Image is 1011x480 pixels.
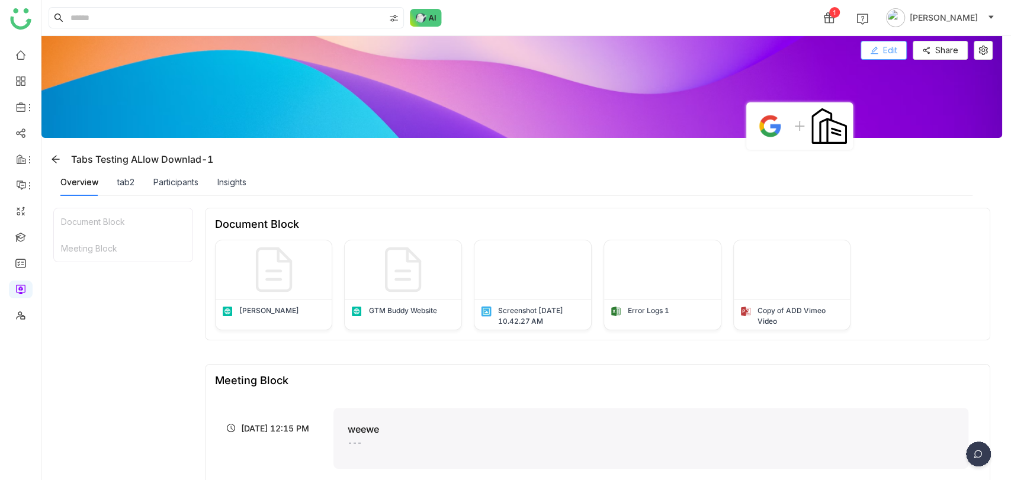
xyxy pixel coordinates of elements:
img: dsr-chat-floating.svg [964,442,993,471]
img: ask-buddy-normal.svg [410,9,442,27]
span: Edit [883,44,897,57]
div: Screenshot [DATE] 10.42.27 AM [498,305,585,327]
div: Meeting Block [215,374,288,386]
button: Share [913,41,968,60]
img: default-img.svg [245,240,303,299]
button: Edit [861,41,907,60]
img: 685900a049bb8c15f11060b6 [604,240,721,299]
img: xlsx.svg [610,305,622,317]
img: avatar [886,8,905,27]
span: [PERSON_NAME] [910,11,978,24]
img: article.svg [351,305,362,317]
img: logo [10,8,31,30]
img: 6858f8b3594932469e840d5a [474,240,591,299]
button: [PERSON_NAME] [884,8,997,27]
div: tab2 [117,176,134,189]
div: --- [348,436,954,449]
img: 6858fd67594932469e844b7c [734,240,850,299]
div: Document Block [215,218,299,230]
div: weewe [348,422,379,436]
div: [DATE] 12:15 PM [227,408,328,434]
div: GTM Buddy Website [368,305,437,316]
div: Error Logs 1 [628,305,669,316]
div: Participants [153,176,198,189]
div: [PERSON_NAME] [239,305,299,316]
img: default-img.svg [374,240,432,299]
img: article.svg [222,305,233,317]
div: Tabs Testing ALlow Downlad-1 [46,150,213,169]
img: pptx.svg [740,305,752,317]
img: search-type.svg [389,14,399,23]
div: Copy of ADD Vimeo Video [758,305,845,327]
div: Meeting Block [54,235,192,262]
span: Share [935,44,958,57]
div: Insights [217,176,246,189]
img: help.svg [856,13,868,25]
img: png.svg [480,305,492,317]
div: 1 [829,7,840,18]
div: Document Block [54,208,192,235]
div: Overview [60,176,98,189]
